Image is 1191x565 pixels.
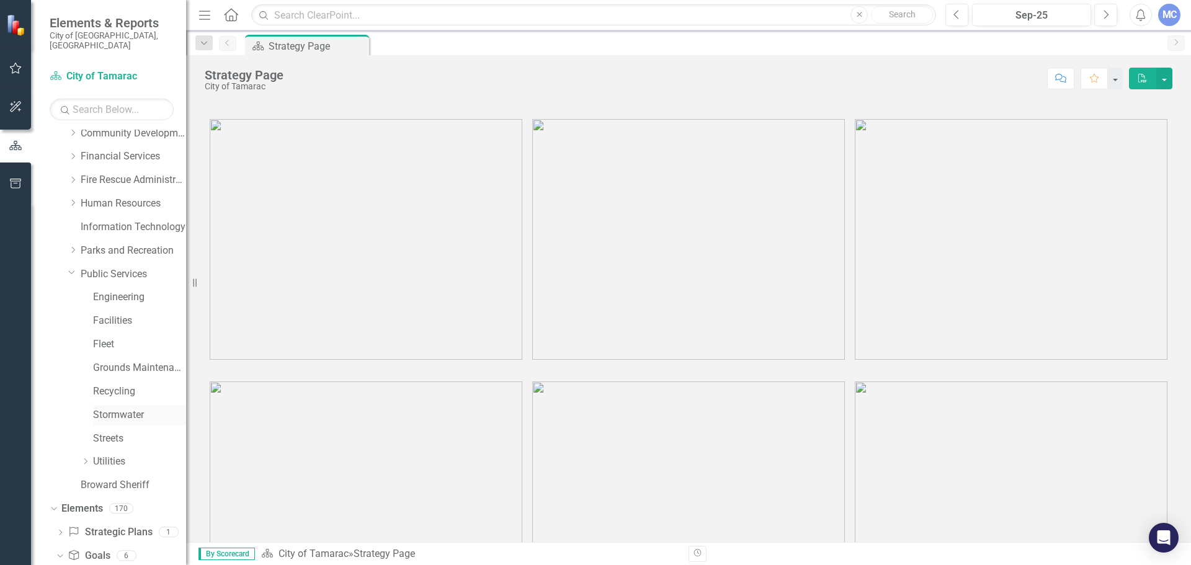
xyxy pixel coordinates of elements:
input: Search Below... [50,99,174,120]
img: tamarac2%20v3.png [532,119,845,360]
button: MC [1158,4,1180,26]
span: Search [889,9,916,19]
a: Engineering [93,290,186,305]
div: » [261,547,679,561]
div: Open Intercom Messenger [1149,523,1179,553]
input: Search ClearPoint... [251,4,936,26]
img: ClearPoint Strategy [6,14,28,36]
span: By Scorecard [198,548,255,560]
a: Goals [68,549,110,563]
img: tamarac3%20v3.png [855,119,1167,360]
div: Sep-25 [976,8,1087,23]
a: Community Development [81,127,186,141]
a: Human Resources [81,197,186,211]
a: Stormwater [93,408,186,422]
a: Elements [61,502,103,516]
a: Utilities [93,455,186,469]
div: 170 [109,504,133,514]
a: Public Services [81,267,186,282]
a: Fleet [93,337,186,352]
a: City of Tamarac [279,548,349,559]
a: Recycling [93,385,186,399]
a: Grounds Maintenance [93,361,186,375]
div: Strategy Page [205,68,283,82]
div: Strategy Page [269,38,366,54]
button: Search [871,6,933,24]
a: Fire Rescue Administration [81,173,186,187]
a: Streets [93,432,186,446]
div: 6 [117,550,136,561]
div: Strategy Page [354,548,415,559]
a: Financial Services [81,149,186,164]
div: City of Tamarac [205,82,283,91]
a: Parks and Recreation [81,244,186,258]
button: Sep-25 [972,4,1091,26]
span: Elements & Reports [50,16,174,30]
div: 1 [159,527,179,538]
a: Strategic Plans [68,525,152,540]
small: City of [GEOGRAPHIC_DATA], [GEOGRAPHIC_DATA] [50,30,174,51]
a: Facilities [93,314,186,328]
a: Broward Sheriff [81,478,186,492]
img: tamarac1%20v3.png [210,119,522,360]
a: Information Technology [81,220,186,234]
a: City of Tamarac [50,69,174,84]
